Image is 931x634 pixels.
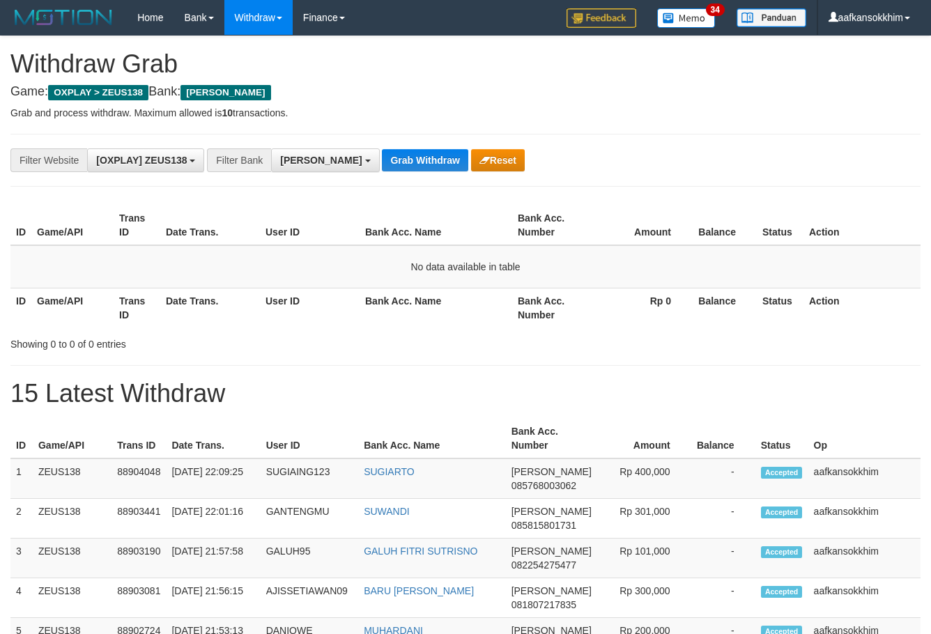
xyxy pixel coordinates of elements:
[166,419,260,458] th: Date Trans.
[10,106,921,120] p: Grab and process withdraw. Maximum allowed is transactions.
[261,419,359,458] th: User ID
[160,206,260,245] th: Date Trans.
[511,585,592,596] span: [PERSON_NAME]
[166,539,260,578] td: [DATE] 21:57:58
[364,585,474,596] a: BARU [PERSON_NAME]
[10,380,921,408] h1: 15 Latest Withdraw
[808,578,921,618] td: aafkansokkhim
[10,50,921,78] h1: Withdraw Grab
[10,499,33,539] td: 2
[111,539,166,578] td: 88903190
[31,288,114,327] th: Game/API
[111,499,166,539] td: 88903441
[111,458,166,499] td: 88904048
[207,148,271,172] div: Filter Bank
[180,85,270,100] span: [PERSON_NAME]
[360,206,512,245] th: Bank Acc. Name
[597,578,691,618] td: Rp 300,000
[597,499,691,539] td: Rp 301,000
[10,7,116,28] img: MOTION_logo.png
[10,85,921,99] h4: Game: Bank:
[808,499,921,539] td: aafkansokkhim
[96,155,187,166] span: [OXPLAY] ZEUS138
[10,539,33,578] td: 3
[364,546,477,557] a: GALUH FITRI SUTRISNO
[111,578,166,618] td: 88903081
[511,599,576,610] span: Copy 081807217835 to clipboard
[260,288,360,327] th: User ID
[808,419,921,458] th: Op
[808,539,921,578] td: aafkansokkhim
[737,8,806,27] img: panduan.png
[166,458,260,499] td: [DATE] 22:09:25
[761,467,803,479] span: Accepted
[511,520,576,531] span: Copy 085815801731 to clipboard
[803,288,921,327] th: Action
[808,458,921,499] td: aafkansokkhim
[114,206,160,245] th: Trans ID
[594,288,692,327] th: Rp 0
[33,539,111,578] td: ZEUS138
[691,578,755,618] td: -
[10,578,33,618] td: 4
[114,288,160,327] th: Trans ID
[567,8,636,28] img: Feedback.jpg
[33,458,111,499] td: ZEUS138
[761,586,803,598] span: Accepted
[364,506,410,517] a: SUWANDI
[222,107,233,118] strong: 10
[512,206,594,245] th: Bank Acc. Number
[511,559,576,571] span: Copy 082254275477 to clipboard
[471,149,525,171] button: Reset
[10,419,33,458] th: ID
[271,148,379,172] button: [PERSON_NAME]
[160,288,260,327] th: Date Trans.
[166,578,260,618] td: [DATE] 21:56:15
[761,546,803,558] span: Accepted
[33,578,111,618] td: ZEUS138
[31,206,114,245] th: Game/API
[706,3,725,16] span: 34
[360,288,512,327] th: Bank Acc. Name
[511,506,592,517] span: [PERSON_NAME]
[10,148,87,172] div: Filter Website
[512,288,594,327] th: Bank Acc. Number
[33,419,111,458] th: Game/API
[691,419,755,458] th: Balance
[594,206,692,245] th: Amount
[692,288,757,327] th: Balance
[506,419,597,458] th: Bank Acc. Number
[260,206,360,245] th: User ID
[597,458,691,499] td: Rp 400,000
[761,507,803,518] span: Accepted
[382,149,468,171] button: Grab Withdraw
[597,539,691,578] td: Rp 101,000
[657,8,716,28] img: Button%20Memo.svg
[280,155,362,166] span: [PERSON_NAME]
[757,288,803,327] th: Status
[261,578,359,618] td: AJISSETIAWAN09
[261,499,359,539] td: GANTENGMU
[87,148,204,172] button: [OXPLAY] ZEUS138
[803,206,921,245] th: Action
[358,419,506,458] th: Bank Acc. Name
[10,458,33,499] td: 1
[691,539,755,578] td: -
[10,206,31,245] th: ID
[691,499,755,539] td: -
[111,419,166,458] th: Trans ID
[10,332,378,351] div: Showing 0 to 0 of 0 entries
[33,499,111,539] td: ZEUS138
[10,288,31,327] th: ID
[511,546,592,557] span: [PERSON_NAME]
[691,458,755,499] td: -
[10,245,921,288] td: No data available in table
[757,206,803,245] th: Status
[511,480,576,491] span: Copy 085768003062 to clipboard
[692,206,757,245] th: Balance
[511,466,592,477] span: [PERSON_NAME]
[755,419,808,458] th: Status
[597,419,691,458] th: Amount
[364,466,415,477] a: SUGIARTO
[166,499,260,539] td: [DATE] 22:01:16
